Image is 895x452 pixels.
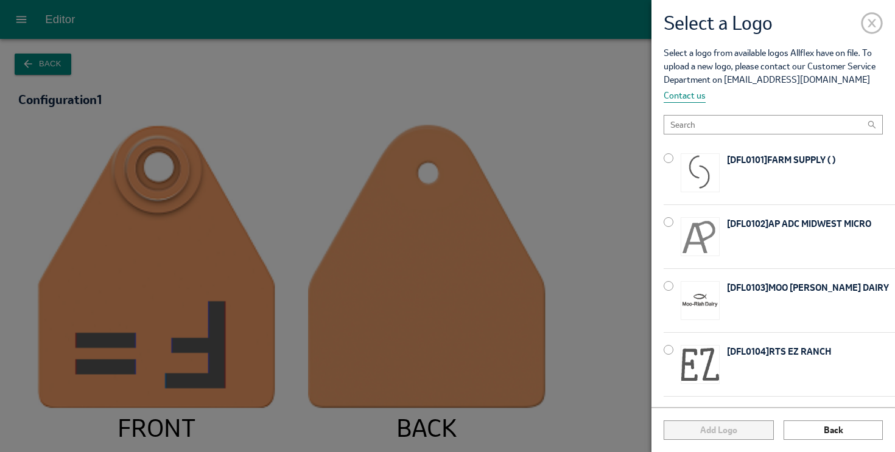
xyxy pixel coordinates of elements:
a: Contact us [664,89,706,103]
img: DFL0104 [681,345,720,384]
p: [ DFL0101 ] FARM SUPPLY ( ) [727,153,895,192]
p: [ DFL0103 ] MOO [PERSON_NAME] DAIRY [727,281,895,320]
img: DFL0102 [681,217,720,256]
button: Back [784,420,883,440]
img: DFL0101 [681,153,720,192]
p: Select a logo from available logos Allflex have on file. To upload a new logo, please contact our... [664,46,895,103]
input: Search [664,115,883,134]
p: [ DFL0104 ] RTS EZ RANCH [727,345,895,384]
button: Add Logo [664,420,774,440]
p: [ DFL0102 ] AP ADC MIDWEST MICRO [727,217,895,256]
img: DFL0103 [681,281,720,320]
